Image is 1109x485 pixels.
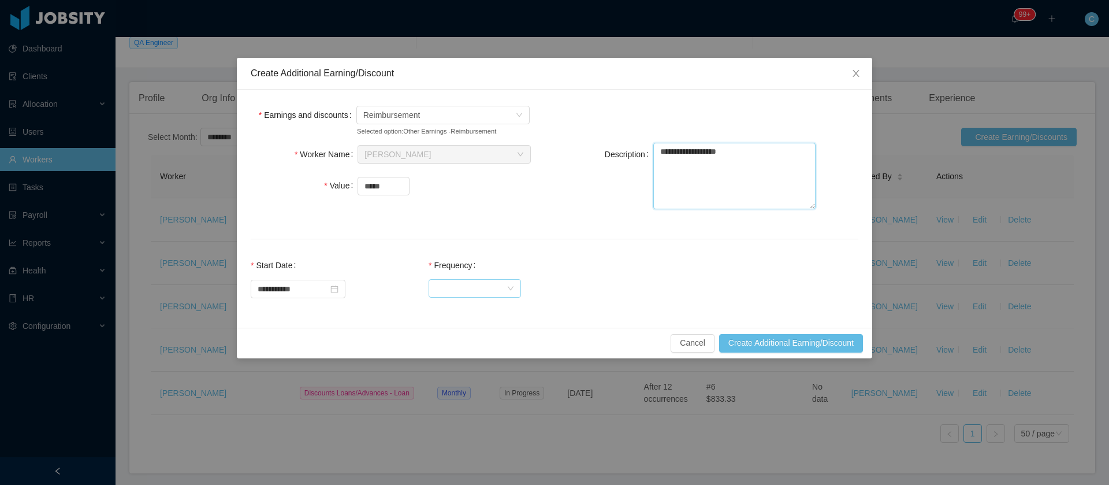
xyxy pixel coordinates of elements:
div: Daniela Orellana Ospina [364,146,431,163]
label: Worker Name [295,150,358,159]
label: Description [605,150,653,159]
label: Value [324,181,358,190]
i: icon: down [517,151,524,159]
textarea: Description [653,143,816,209]
input: Value [358,177,409,195]
i: icon: close [851,69,861,78]
i: icon: down [507,285,514,293]
button: Close [840,58,872,90]
i: icon: calendar [330,285,338,293]
label: Earnings and discounts [259,110,356,120]
label: Frequency [429,261,481,270]
button: Cancel [671,334,714,353]
label: Start Date [251,261,300,270]
small: Selected option: Other Earnings - Reimbursement [357,127,504,136]
span: Reimbursement [363,106,420,124]
div: Create Additional Earning/Discount [251,67,858,80]
button: Create Additional Earning/Discount [719,334,863,353]
i: icon: down [516,112,523,120]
